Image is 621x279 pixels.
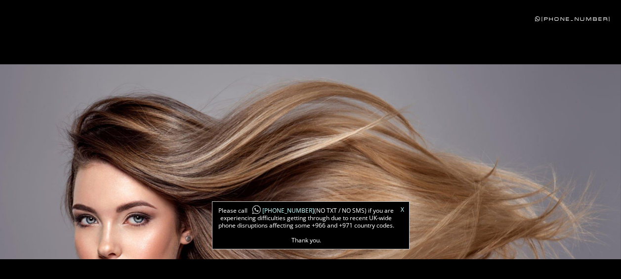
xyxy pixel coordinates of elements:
span: Please call (NO TXT / NO SMS) if you are experiencing difficulties getting through due to recent ... [217,207,395,244]
a: X [401,207,404,213]
div: Local Time 12:06 AM [10,6,81,11]
img: whatsapp-icon1.png [251,205,261,215]
a: [PHONE_NUMBER] [248,206,314,215]
a: [PHONE_NUMBER] [535,6,611,12]
a: [PHONE_NUMBER] [535,16,611,22]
